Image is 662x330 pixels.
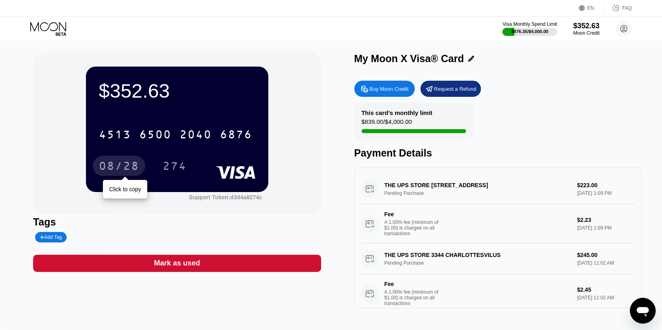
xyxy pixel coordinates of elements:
div: FAQ [604,4,632,12]
div: $352.63Moon Credit [573,22,599,36]
div: Payment Details [354,147,642,159]
div: Fee [384,281,441,287]
div: Add Tag [40,234,62,240]
div: 4513650020406876 [94,124,257,144]
div: Visa Monthly Spend Limit$876.35/$4,000.00 [502,21,557,36]
div: [DATE] 11:02 AM [577,295,635,301]
div: 6876 [220,129,252,142]
div: 274 [163,161,187,173]
div: This card’s monthly limit [361,109,432,116]
div: EN [579,4,604,12]
div: Support Token: d3d4a8274c [189,194,262,201]
div: 6500 [139,129,171,142]
div: Request a Refund [434,86,476,92]
div: $876.35 / $4,000.00 [511,29,548,34]
div: EN [587,5,594,11]
div: $2.45 [577,286,635,293]
div: Visa Monthly Spend Limit [502,21,557,27]
div: FAQ [622,5,632,11]
div: 4513 [99,129,131,142]
div: Request a Refund [420,81,481,97]
div: 08/28 [93,156,145,176]
div: $839.00 / $4,000.00 [361,118,412,129]
div: Tags [33,216,321,228]
div: Add Tag [35,232,67,242]
div: $352.63 [573,22,599,30]
div: 08/28 [99,161,139,173]
div: Moon Credit [573,30,599,36]
div: 2040 [180,129,212,142]
div: Buy Moon Credit [354,81,415,97]
div: Mark as used [33,255,321,272]
div: $2.23 [577,217,635,223]
div: A 1.00% fee (minimum of $1.00) is charged on all transactions [384,219,445,236]
div: [DATE] 1:09 PM [577,225,635,231]
div: $352.63 [99,79,255,102]
div: Buy Moon Credit [370,86,409,92]
div: A 1.00% fee (minimum of $1.00) is charged on all transactions [384,289,445,306]
div: Mark as used [154,259,200,268]
div: Support Token:d3d4a8274c [189,194,262,201]
div: Fee [384,211,441,217]
div: FeeA 1.00% fee (minimum of $1.00) is charged on all transactions$2.23[DATE] 1:09 PM [361,205,635,243]
div: My Moon X Visa® Card [354,53,464,65]
div: Click to copy [109,186,141,192]
iframe: Button to launch messaging window [630,298,656,324]
div: 274 [157,156,193,176]
div: FeeA 1.00% fee (minimum of $1.00) is charged on all transactions$2.45[DATE] 11:02 AM [361,274,635,313]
